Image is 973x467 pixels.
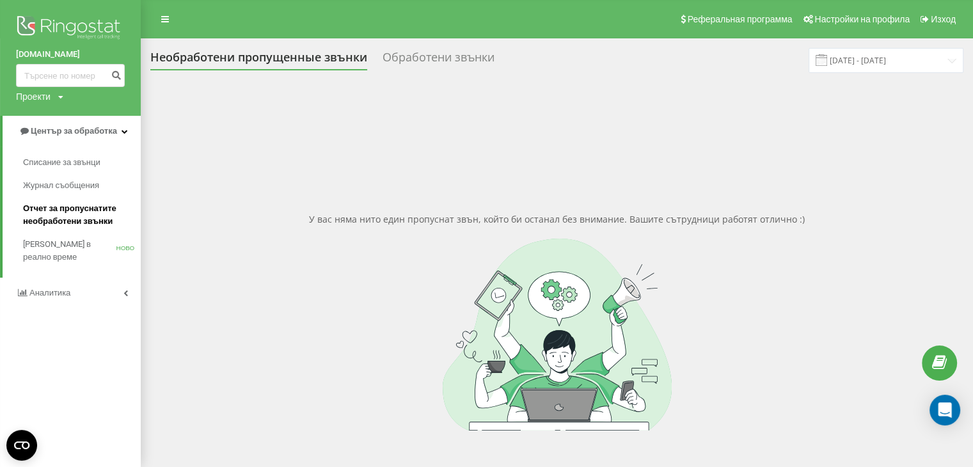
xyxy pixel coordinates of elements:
font: Необработени пропущенные звънки [150,49,367,65]
button: Open CMP widget [6,430,37,461]
a: Журнал съобщения [23,174,141,197]
font: Обработени звънки [383,49,494,65]
a: Отчет за пропуснатите необработени звънки [23,197,141,233]
font: Реферальная программа [688,14,793,24]
font: Журнал съобщения [23,180,99,190]
img: Лого на Ringostat [16,13,125,45]
a: Център за обработка [3,116,141,146]
font: НОВО [116,244,134,251]
font: [PERSON_NAME] в реално време [23,239,91,262]
font: Изход [931,14,956,24]
input: Търсене по номер [16,64,125,87]
font: Проекти [16,91,51,102]
font: [DOMAIN_NAME] [16,49,80,59]
font: Аналитика [29,288,70,297]
a: [DOMAIN_NAME] [16,48,125,61]
a: [PERSON_NAME] в реално времеНОВО [23,233,141,269]
font: У вас няма нито един пропуснат звън, който би останал без внимание. Вашите сътрудници работят отл... [309,213,805,225]
font: Списание за звънци [23,157,100,167]
font: Отчет за пропуснатите необработени звънки [23,203,116,226]
a: Списание за звънци [23,151,141,174]
font: Център за обработка [31,126,117,136]
div: Open Intercom Messenger [929,395,960,425]
font: Настройки на профила [814,14,910,24]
